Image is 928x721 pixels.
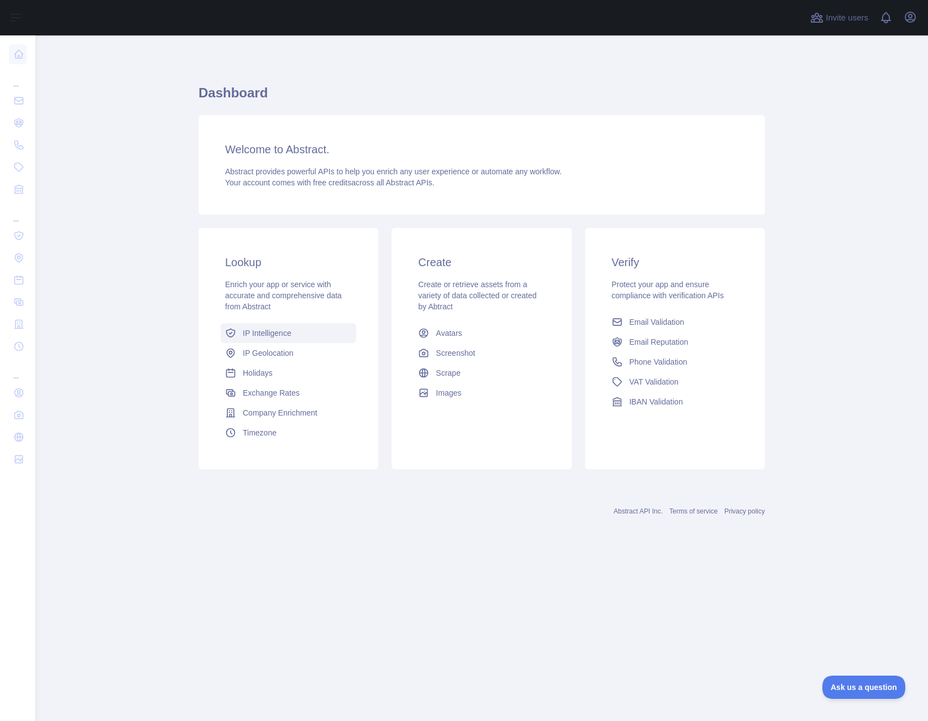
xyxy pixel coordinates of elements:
[629,336,689,347] span: Email Reputation
[414,383,549,403] a: Images
[822,676,906,699] iframe: Toggle Customer Support
[243,427,277,438] span: Timezone
[243,387,300,398] span: Exchange Rates
[243,407,317,418] span: Company Enrichment
[9,359,27,381] div: ...
[225,142,738,157] h3: Welcome to Abstract.
[607,312,743,332] a: Email Validation
[225,280,342,311] span: Enrich your app or service with accurate and comprehensive data from Abstract
[225,167,562,176] span: Abstract provides powerful APIs to help you enrich any user experience or automate any workflow.
[225,178,434,187] span: Your account comes with across all Abstract APIs.
[221,383,356,403] a: Exchange Rates
[612,280,724,300] span: Protect your app and ensure compliance with verification APIs
[607,352,743,372] a: Phone Validation
[629,317,684,328] span: Email Validation
[199,84,765,111] h1: Dashboard
[225,255,352,270] h3: Lookup
[669,507,717,515] a: Terms of service
[629,376,679,387] span: VAT Validation
[418,280,536,311] span: Create or retrieve assets from a variety of data collected or created by Abtract
[414,363,549,383] a: Scrape
[612,255,738,270] h3: Verify
[607,332,743,352] a: Email Reputation
[221,363,356,383] a: Holidays
[243,347,294,359] span: IP Geolocation
[313,178,351,187] span: free credits
[436,328,462,339] span: Avatars
[414,323,549,343] a: Avatars
[826,12,868,24] span: Invite users
[607,392,743,412] a: IBAN Validation
[9,201,27,224] div: ...
[629,396,683,407] span: IBAN Validation
[607,372,743,392] a: VAT Validation
[629,356,687,367] span: Phone Validation
[243,367,273,378] span: Holidays
[9,66,27,89] div: ...
[221,403,356,423] a: Company Enrichment
[808,9,870,27] button: Invite users
[414,343,549,363] a: Screenshot
[243,328,291,339] span: IP Intelligence
[221,323,356,343] a: IP Intelligence
[221,343,356,363] a: IP Geolocation
[436,387,461,398] span: Images
[436,347,475,359] span: Screenshot
[418,255,545,270] h3: Create
[221,423,356,443] a: Timezone
[614,507,663,515] a: Abstract API Inc.
[724,507,765,515] a: Privacy policy
[436,367,460,378] span: Scrape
